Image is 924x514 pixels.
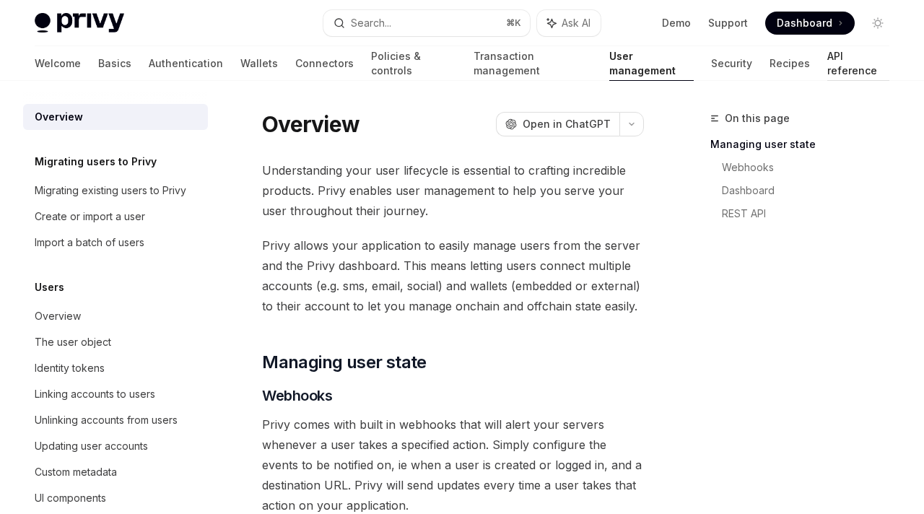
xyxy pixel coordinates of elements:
[35,385,155,403] div: Linking accounts to users
[295,46,354,81] a: Connectors
[662,16,691,30] a: Demo
[262,160,644,221] span: Understanding your user lifecycle is essential to crafting incredible products. Privy enables use...
[474,46,591,81] a: Transaction management
[23,459,208,485] a: Custom metadata
[866,12,889,35] button: Toggle dark mode
[711,46,752,81] a: Security
[35,13,124,33] img: light logo
[35,208,145,225] div: Create or import a user
[827,46,889,81] a: API reference
[722,202,901,225] a: REST API
[35,182,186,199] div: Migrating existing users to Privy
[765,12,855,35] a: Dashboard
[262,351,427,374] span: Managing user state
[23,381,208,407] a: Linking accounts to users
[240,46,278,81] a: Wallets
[35,153,157,170] h5: Migrating users to Privy
[323,10,530,36] button: Search...⌘K
[23,104,208,130] a: Overview
[23,204,208,230] a: Create or import a user
[35,234,144,251] div: Import a batch of users
[777,16,832,30] span: Dashboard
[722,156,901,179] a: Webhooks
[35,437,148,455] div: Updating user accounts
[35,279,64,296] h5: Users
[23,303,208,329] a: Overview
[23,485,208,511] a: UI components
[708,16,748,30] a: Support
[262,235,644,316] span: Privy allows your application to easily manage users from the server and the Privy dashboard. Thi...
[371,46,456,81] a: Policies & controls
[609,46,694,81] a: User management
[35,360,105,377] div: Identity tokens
[523,117,611,131] span: Open in ChatGPT
[23,178,208,204] a: Migrating existing users to Privy
[262,385,332,406] span: Webhooks
[23,230,208,256] a: Import a batch of users
[262,111,359,137] h1: Overview
[23,407,208,433] a: Unlinking accounts from users
[722,179,901,202] a: Dashboard
[770,46,810,81] a: Recipes
[35,489,106,507] div: UI components
[351,14,391,32] div: Search...
[710,133,901,156] a: Managing user state
[23,433,208,459] a: Updating user accounts
[537,10,601,36] button: Ask AI
[35,108,83,126] div: Overview
[725,110,790,127] span: On this page
[35,334,111,351] div: The user object
[149,46,223,81] a: Authentication
[98,46,131,81] a: Basics
[506,17,521,29] span: ⌘ K
[35,463,117,481] div: Custom metadata
[23,329,208,355] a: The user object
[562,16,590,30] span: Ask AI
[496,112,619,136] button: Open in ChatGPT
[35,411,178,429] div: Unlinking accounts from users
[23,355,208,381] a: Identity tokens
[35,46,81,81] a: Welcome
[35,308,81,325] div: Overview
